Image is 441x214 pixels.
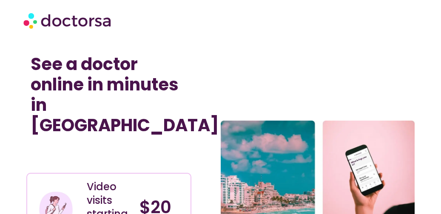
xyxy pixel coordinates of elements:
[31,54,187,135] h1: See a doctor online in minutes in [GEOGRAPHIC_DATA]
[31,144,158,154] iframe: Customer reviews powered by Trustpilot
[31,154,187,164] iframe: Customer reviews powered by Trustpilot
